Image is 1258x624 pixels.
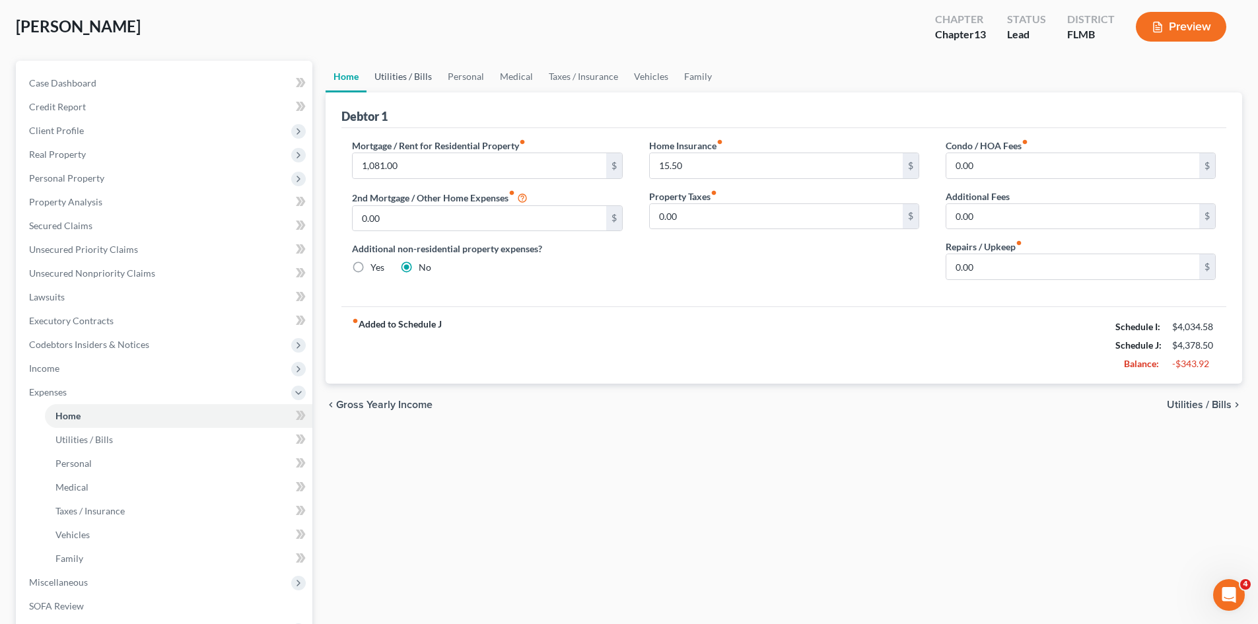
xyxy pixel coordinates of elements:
[29,77,96,88] span: Case Dashboard
[1067,27,1115,42] div: FLMB
[606,153,622,178] div: $
[45,428,312,452] a: Utilities / Bills
[903,204,919,229] div: $
[18,71,312,95] a: Case Dashboard
[352,242,622,256] label: Additional non-residential property expenses?
[650,153,903,178] input: --
[29,339,149,350] span: Codebtors Insiders & Notices
[18,285,312,309] a: Lawsuits
[1167,399,1242,410] button: Utilities / Bills chevron_right
[353,206,606,231] input: --
[29,600,84,611] span: SOFA Review
[352,139,526,153] label: Mortgage / Rent for Residential Property
[29,315,114,326] span: Executory Contracts
[326,399,336,410] i: chevron_left
[55,458,92,469] span: Personal
[29,196,102,207] span: Property Analysis
[1167,399,1232,410] span: Utilities / Bills
[29,363,59,374] span: Income
[711,190,717,196] i: fiber_manual_record
[29,291,65,302] span: Lawsuits
[29,220,92,231] span: Secured Claims
[1016,240,1022,246] i: fiber_manual_record
[326,399,433,410] button: chevron_left Gross Yearly Income
[55,434,113,445] span: Utilities / Bills
[29,386,67,398] span: Expenses
[55,553,83,564] span: Family
[935,12,986,27] div: Chapter
[935,27,986,42] div: Chapter
[326,61,367,92] a: Home
[1172,320,1216,333] div: $4,034.58
[676,61,720,92] a: Family
[29,125,84,136] span: Client Profile
[974,28,986,40] span: 13
[716,139,723,145] i: fiber_manual_record
[626,61,676,92] a: Vehicles
[1136,12,1226,42] button: Preview
[1213,579,1245,611] iframe: Intercom live chat
[1115,321,1160,332] strong: Schedule I:
[353,153,606,178] input: --
[649,190,717,203] label: Property Taxes
[946,204,1199,229] input: --
[352,318,442,373] strong: Added to Schedule J
[946,254,1199,279] input: --
[29,172,104,184] span: Personal Property
[946,240,1022,254] label: Repairs / Upkeep
[1115,339,1162,351] strong: Schedule J:
[1172,339,1216,352] div: $4,378.50
[508,190,515,196] i: fiber_manual_record
[352,318,359,324] i: fiber_manual_record
[336,399,433,410] span: Gross Yearly Income
[419,261,431,274] label: No
[352,190,528,205] label: 2nd Mortgage / Other Home Expenses
[650,204,903,229] input: --
[45,404,312,428] a: Home
[1067,12,1115,27] div: District
[1199,254,1215,279] div: $
[45,475,312,499] a: Medical
[18,261,312,285] a: Unsecured Nonpriority Claims
[45,523,312,547] a: Vehicles
[45,547,312,571] a: Family
[29,267,155,279] span: Unsecured Nonpriority Claims
[45,452,312,475] a: Personal
[370,261,384,274] label: Yes
[29,244,138,255] span: Unsecured Priority Claims
[18,95,312,119] a: Credit Report
[1124,358,1159,369] strong: Balance:
[29,576,88,588] span: Miscellaneous
[946,153,1199,178] input: --
[45,499,312,523] a: Taxes / Insurance
[55,505,125,516] span: Taxes / Insurance
[649,139,723,153] label: Home Insurance
[55,410,81,421] span: Home
[519,139,526,145] i: fiber_manual_record
[18,214,312,238] a: Secured Claims
[1232,399,1242,410] i: chevron_right
[18,190,312,214] a: Property Analysis
[55,481,88,493] span: Medical
[492,61,541,92] a: Medical
[1199,153,1215,178] div: $
[341,108,388,124] div: Debtor 1
[1022,139,1028,145] i: fiber_manual_record
[946,139,1028,153] label: Condo / HOA Fees
[1240,579,1251,590] span: 4
[367,61,440,92] a: Utilities / Bills
[1172,357,1216,370] div: -$343.92
[1007,27,1046,42] div: Lead
[29,101,86,112] span: Credit Report
[18,594,312,618] a: SOFA Review
[18,238,312,261] a: Unsecured Priority Claims
[1199,204,1215,229] div: $
[1007,12,1046,27] div: Status
[55,529,90,540] span: Vehicles
[16,17,141,36] span: [PERSON_NAME]
[903,153,919,178] div: $
[541,61,626,92] a: Taxes / Insurance
[29,149,86,160] span: Real Property
[440,61,492,92] a: Personal
[946,190,1010,203] label: Additional Fees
